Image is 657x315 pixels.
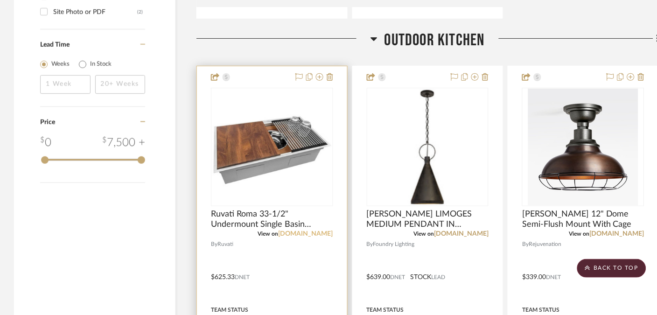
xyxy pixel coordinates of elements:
[211,306,248,314] div: Team Status
[384,30,485,50] span: Outdoor Kitchen
[522,240,529,249] span: By
[137,5,143,20] div: (2)
[217,240,233,249] span: Ruvati
[434,231,489,237] a: [DOMAIN_NAME]
[211,88,333,206] div: 0
[102,134,145,151] div: 7,500 +
[577,259,646,278] scroll-to-top-button: BACK TO TOP
[40,134,51,151] div: 0
[40,119,55,126] span: Price
[51,60,70,69] label: Weeks
[367,306,404,314] div: Team Status
[40,75,91,94] input: 1 Week
[258,231,279,237] span: View on
[522,306,559,314] div: Team Status
[522,209,644,230] span: [PERSON_NAME] 12" Dome Semi-Flush Mount With Cage
[95,75,146,94] input: 20+ Weeks
[279,231,333,237] a: [DOMAIN_NAME]
[212,96,332,198] img: Ruvati Roma 33-1/2" Undermount Single Basin Stainless Steel Kitchen Sink with Sound Dampening
[367,209,489,230] span: [PERSON_NAME] LIMOGES MEDIUM PENDANT IN NATURAL RUST WITH AGED IRON SHADEBY VISUAL COMFORT SIGNAT...
[211,240,217,249] span: By
[53,5,137,20] div: Site Photo or PDF
[367,240,373,249] span: By
[590,231,644,237] a: [DOMAIN_NAME]
[211,209,333,230] span: Ruvati Roma 33-1/2" Undermount Single Basin Stainless Steel Kitchen Sink with Sound Dampening
[569,231,590,237] span: View on
[529,240,561,249] span: Rejuvenation
[373,240,415,249] span: Foundry Lighting
[90,60,112,69] label: In Stock
[40,42,70,48] span: Lead Time
[369,89,486,205] img: SUZANNE KASLER LIMOGES MEDIUM PENDANT IN NATURAL RUST WITH AGED IRON SHADEBY VISUAL COMFORT SIGNA...
[367,88,489,206] div: 0
[528,89,638,205] img: Carson 12" Dome Semi-Flush Mount With Cage
[413,231,434,237] span: View on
